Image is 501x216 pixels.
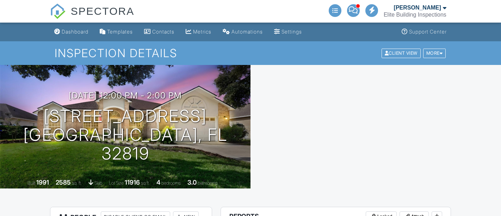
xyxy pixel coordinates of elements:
[97,25,136,38] a: Templates
[193,29,211,35] div: Metrics
[94,180,102,186] span: slab
[125,179,140,186] div: 11916
[50,11,134,24] a: SPECTORA
[399,25,450,38] a: Support Center
[56,179,71,186] div: 2585
[27,180,35,186] span: Built
[394,4,441,11] div: [PERSON_NAME]
[141,180,150,186] span: sq.ft.
[198,180,218,186] span: bathrooms
[231,29,263,35] div: Automations
[109,180,124,186] span: Lot Size
[72,180,82,186] span: sq. ft.
[141,25,177,38] a: Contacts
[384,11,446,18] div: Elite Building Inspections
[55,47,446,59] h1: Inspection Details
[62,29,88,35] div: Dashboard
[11,107,239,163] h1: [STREET_ADDRESS] [GEOGRAPHIC_DATA], FL 32819
[69,91,182,100] h3: [DATE] 12:00 pm - 2:00 pm
[152,29,174,35] div: Contacts
[381,50,422,55] a: Client View
[161,180,181,186] span: bedrooms
[183,25,214,38] a: Metrics
[382,48,421,58] div: Client View
[271,25,305,38] a: Settings
[107,29,133,35] div: Templates
[71,4,135,18] span: SPECTORA
[51,25,91,38] a: Dashboard
[156,179,160,186] div: 4
[50,4,66,19] img: The Best Home Inspection Software - Spectora
[282,29,302,35] div: Settings
[409,29,447,35] div: Support Center
[423,48,446,58] div: More
[220,25,266,38] a: Automations (Advanced)
[36,179,49,186] div: 1991
[187,179,197,186] div: 3.0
